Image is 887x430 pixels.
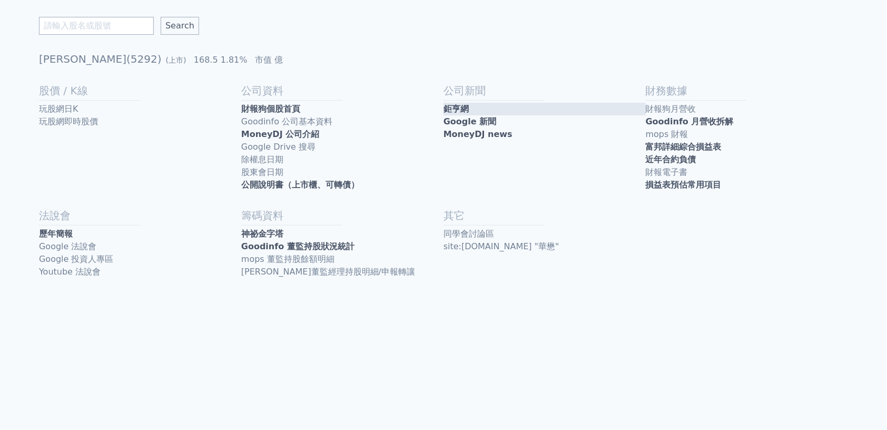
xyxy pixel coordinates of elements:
a: 財報電子書 [646,166,848,179]
a: 富邦詳細綜合損益表 [646,141,848,153]
h2: 籌碼資料 [241,208,443,223]
h1: [PERSON_NAME](5292) [39,52,848,66]
span: 168.5 1.81% [194,55,248,65]
a: MoneyDJ news [443,128,646,141]
h2: 股價 / K線 [39,83,241,98]
a: site:[DOMAIN_NAME] "華懋" [443,240,646,253]
h2: 法說會 [39,208,241,223]
span: (上市) [166,56,186,64]
a: 玩股網即時股價 [39,115,241,128]
a: 公開說明書（上市櫃、可轉債） [241,179,443,191]
a: 歷年簡報 [39,228,241,240]
a: 損益表預估常用項目 [646,179,848,191]
a: 鉅亨網 [443,103,646,115]
a: MoneyDJ 公司介紹 [241,128,443,141]
a: mops 董監持股餘額明細 [241,253,443,266]
a: mops 財報 [646,128,848,141]
h2: 財務數據 [646,83,848,98]
a: Google 投資人專區 [39,253,241,266]
a: [PERSON_NAME]董監經理持股明細/申報轉讓 [241,266,443,278]
a: 股東會日期 [241,166,443,179]
a: 除權息日期 [241,153,443,166]
input: Search [161,17,199,35]
input: 請輸入股名或股號 [39,17,154,35]
a: Goodinfo 公司基本資料 [241,115,443,128]
a: Google 新聞 [443,115,646,128]
iframe: Chat Widget [834,379,887,430]
h2: 公司資料 [241,83,443,98]
a: 近年合約負債 [646,153,848,166]
h2: 其它 [443,208,646,223]
a: 神祕金字塔 [241,228,443,240]
div: 聊天小工具 [834,379,887,430]
a: 財報狗月營收 [646,103,848,115]
a: 財報狗個股首頁 [241,103,443,115]
a: Google 法說會 [39,240,241,253]
a: Google Drive 搜尋 [241,141,443,153]
a: 玩股網日K [39,103,241,115]
span: 市值 億 [255,55,283,65]
a: Goodinfo 董監持股狀況統計 [241,240,443,253]
a: Youtube 法說會 [39,266,241,278]
a: Goodinfo 月營收拆解 [646,115,848,128]
h2: 公司新聞 [443,83,646,98]
a: 同學會討論區 [443,228,646,240]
